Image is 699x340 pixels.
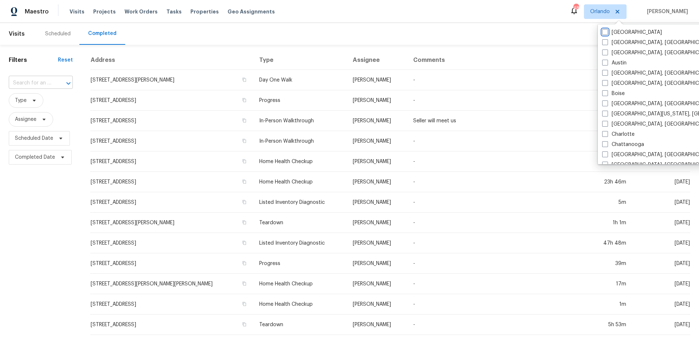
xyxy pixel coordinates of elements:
th: Type [253,51,347,70]
td: - [407,253,587,274]
button: Copy Address [241,117,248,124]
td: 1h 24m [588,90,632,111]
div: Reset [58,56,73,64]
span: Projects [93,8,116,15]
button: Copy Address [241,178,248,185]
td: [DATE] [632,274,690,294]
td: 39m [588,253,632,274]
td: - [407,315,587,335]
button: Copy Address [241,280,248,287]
span: Work Orders [125,8,158,15]
td: [PERSON_NAME] [347,172,407,192]
td: [PERSON_NAME] [347,111,407,131]
td: [DATE] [632,294,690,315]
td: 5h 17m [588,131,632,151]
span: Geo Assignments [228,8,275,15]
span: Orlando [590,8,610,15]
th: Comments [407,51,587,70]
th: Duration [588,51,632,70]
td: [STREET_ADDRESS] [90,233,253,253]
span: Assignee [15,116,36,123]
td: [DATE] [632,192,690,213]
td: - [407,172,587,192]
td: - [407,131,587,151]
td: - [407,70,587,90]
td: - [407,233,587,253]
td: [PERSON_NAME] [347,213,407,233]
td: [PERSON_NAME] [347,233,407,253]
td: 5m [588,192,632,213]
div: Scheduled [45,30,71,37]
td: Teardown [253,213,347,233]
td: - [407,274,587,294]
td: [PERSON_NAME] [347,192,407,213]
td: Progress [253,253,347,274]
td: [STREET_ADDRESS] [90,111,253,131]
div: Completed [88,30,116,37]
span: Visits [70,8,84,15]
td: 23h 46m [588,172,632,192]
td: Listed Inventory Diagnostic [253,233,347,253]
td: [STREET_ADDRESS] [90,172,253,192]
td: [STREET_ADDRESS] [90,151,253,172]
td: - [407,151,587,172]
td: [PERSON_NAME] [347,70,407,90]
th: Assignee [347,51,407,70]
span: Completed Date [15,154,55,161]
td: Progress [253,90,347,111]
td: [PERSON_NAME] [347,90,407,111]
td: [STREET_ADDRESS][PERSON_NAME] [90,70,253,90]
td: Seller will meet us [407,111,587,131]
td: [DATE] [632,253,690,274]
td: [DATE] [632,315,690,335]
td: Teardown [253,315,347,335]
td: Day One Walk [253,70,347,90]
td: [STREET_ADDRESS] [90,131,253,151]
td: 3m [588,151,632,172]
td: 1h 44m [588,111,632,131]
td: 17m [588,274,632,294]
td: [STREET_ADDRESS][PERSON_NAME][PERSON_NAME] [90,274,253,294]
label: Charlotte [602,131,635,138]
button: Copy Address [241,199,248,205]
td: [DATE] [632,213,690,233]
td: [STREET_ADDRESS][PERSON_NAME] [90,213,253,233]
button: Open [63,78,74,88]
td: [STREET_ADDRESS] [90,192,253,213]
td: 47h 48m [588,233,632,253]
span: Tasks [166,9,182,14]
td: - [407,294,587,315]
td: [PERSON_NAME] [347,131,407,151]
span: Maestro [25,8,49,15]
td: [PERSON_NAME] [347,151,407,172]
td: [STREET_ADDRESS] [90,90,253,111]
td: [STREET_ADDRESS] [90,253,253,274]
td: - [407,90,587,111]
td: [DATE] [632,172,690,192]
button: Copy Address [241,97,248,103]
td: In-Person Walkthrough [253,131,347,151]
td: [PERSON_NAME] [347,253,407,274]
span: Visits [9,26,25,42]
button: Copy Address [241,321,248,328]
td: In-Person Walkthrough [253,111,347,131]
td: [STREET_ADDRESS] [90,315,253,335]
label: [GEOGRAPHIC_DATA] [602,29,662,36]
td: [PERSON_NAME] [347,315,407,335]
td: Home Health Checkup [253,172,347,192]
button: Copy Address [241,219,248,226]
input: Search for an address... [9,78,52,89]
button: Copy Address [241,138,248,144]
td: 1h 1m [588,213,632,233]
td: 1m [588,294,632,315]
td: 43h 47m [588,70,632,90]
td: Listed Inventory Diagnostic [253,192,347,213]
td: - [407,192,587,213]
td: Home Health Checkup [253,274,347,294]
td: [PERSON_NAME] [347,274,407,294]
td: Home Health Checkup [253,294,347,315]
td: - [407,213,587,233]
td: [PERSON_NAME] [347,294,407,315]
th: Address [90,51,253,70]
button: Copy Address [241,158,248,165]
